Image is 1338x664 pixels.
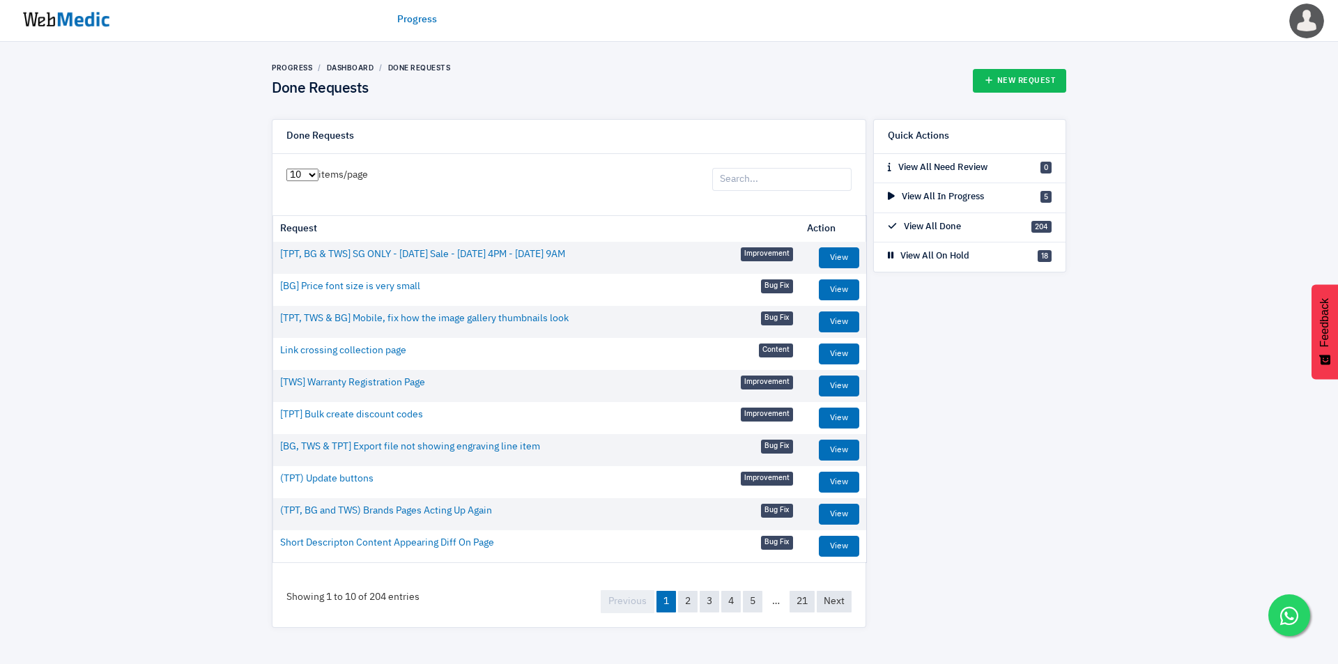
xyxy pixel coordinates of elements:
[761,504,793,518] span: Bug Fix
[741,472,793,486] span: Improvement
[1040,191,1052,203] span: 5
[272,63,450,73] nav: breadcrumb
[741,247,793,261] span: Improvement
[888,220,961,234] p: View All Done
[280,311,569,326] a: [TPT, TWS & BG] Mobile, fix how the image gallery thumbnails look
[759,343,793,357] span: Content
[601,590,654,613] a: Previous
[743,591,762,612] a: 5
[272,80,450,98] h4: Done Requests
[286,168,368,183] label: items/page
[819,536,859,557] a: View
[286,130,354,143] h6: Done Requests
[819,247,859,268] a: View
[397,13,437,27] a: Progress
[762,596,790,606] span: …
[712,168,852,192] input: Search...
[888,190,984,204] p: View All In Progress
[761,536,793,550] span: Bug Fix
[280,376,425,390] a: [TWS] Warranty Registration Page
[761,279,793,293] span: Bug Fix
[280,504,492,518] a: (TPT, BG and TWS) Brands Pages Acting Up Again
[273,216,800,242] th: Request
[790,591,815,612] a: 21
[817,591,852,612] a: Next
[656,591,676,612] a: 1
[761,311,793,325] span: Bug Fix
[280,343,406,358] a: Link crossing collection page
[721,591,741,612] a: 4
[272,63,312,72] a: Progress
[388,63,451,72] a: Done Requests
[280,408,423,422] a: [TPT] Bulk create discount codes
[819,311,859,332] a: View
[272,576,433,619] div: Showing 1 to 10 of 204 entries
[888,249,969,263] p: View All On Hold
[280,247,565,262] a: [TPT, BG & TWS] SG ONLY - [DATE] Sale - [DATE] 4PM - [DATE] 9AM
[1318,298,1331,347] span: Feedback
[280,472,374,486] a: (TPT) Update buttons
[280,440,540,454] a: [BG, TWS & TPT] Export file not showing engraving line item
[741,408,793,422] span: Improvement
[280,279,420,294] a: [BG] Price font size is very small
[819,408,859,428] a: View
[1038,250,1052,262] span: 18
[819,376,859,396] a: View
[819,343,859,364] a: View
[761,440,793,454] span: Bug Fix
[1312,284,1338,379] button: Feedback - Show survey
[700,591,719,612] a: 3
[280,536,494,550] a: Short Descripton Content Appearing Diff On Page
[819,440,859,461] a: View
[1040,162,1052,173] span: 0
[888,161,987,175] p: View All Need Review
[888,130,949,143] h6: Quick Actions
[678,591,698,612] a: 2
[327,63,374,72] a: Dashboard
[286,169,318,181] select: items/page
[973,69,1067,93] a: New Request
[819,472,859,493] a: View
[1031,221,1052,233] span: 204
[819,504,859,525] a: View
[741,376,793,389] span: Improvement
[819,279,859,300] a: View
[800,216,866,242] th: Action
